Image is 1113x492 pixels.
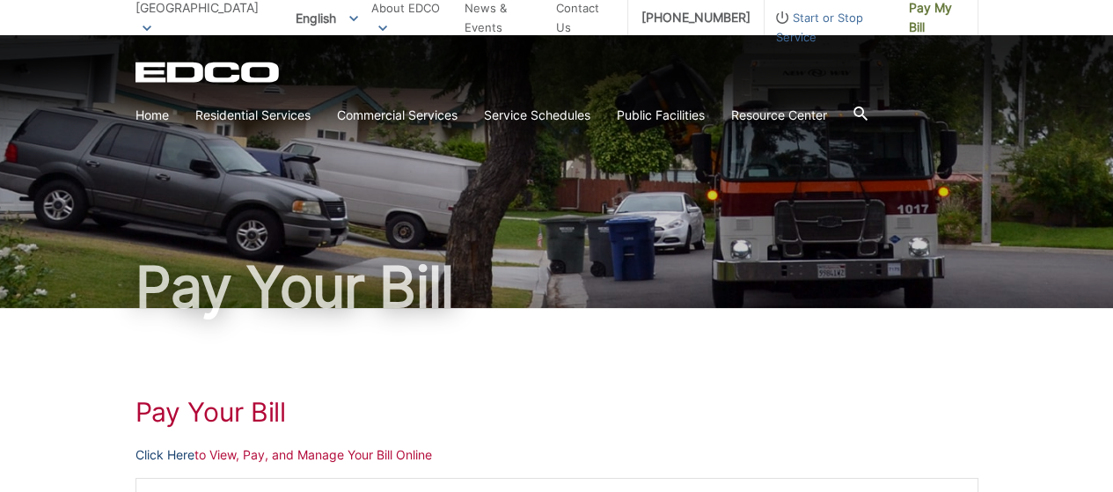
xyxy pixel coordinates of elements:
[135,445,978,465] p: to View, Pay, and Manage Your Bill Online
[282,4,371,33] span: English
[731,106,827,125] a: Resource Center
[135,445,194,465] a: Click Here
[135,62,282,83] a: EDCD logo. Return to the homepage.
[337,106,458,125] a: Commercial Services
[135,259,978,315] h1: Pay Your Bill
[617,106,705,125] a: Public Facilities
[484,106,590,125] a: Service Schedules
[135,106,169,125] a: Home
[135,396,978,428] h1: Pay Your Bill
[195,106,311,125] a: Residential Services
